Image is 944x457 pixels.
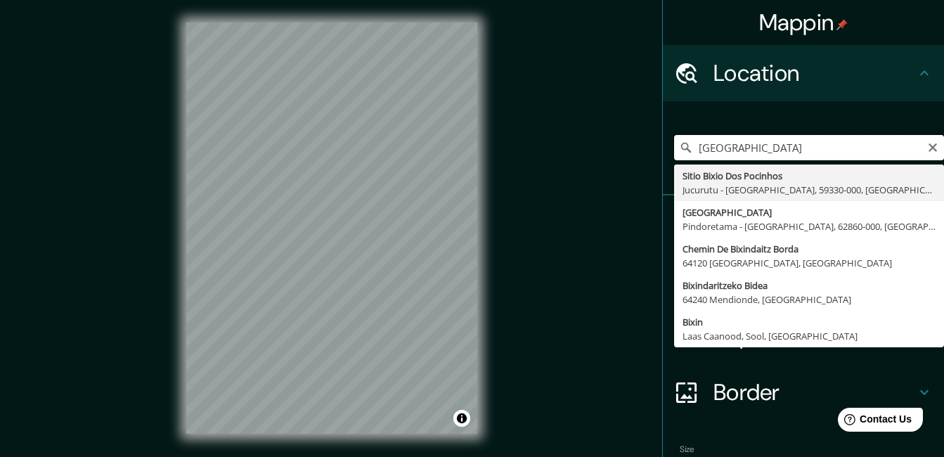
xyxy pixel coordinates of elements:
[759,8,848,37] h4: Mappin
[683,219,936,233] div: Pindoretama - [GEOGRAPHIC_DATA], 62860-000, [GEOGRAPHIC_DATA]
[927,140,938,153] button: Clear
[680,444,694,456] label: Size
[186,22,477,434] canvas: Map
[683,256,936,270] div: 64120 [GEOGRAPHIC_DATA], [GEOGRAPHIC_DATA]
[674,135,944,160] input: Pick your city or area
[683,292,936,307] div: 64240 Mendionde, [GEOGRAPHIC_DATA]
[683,242,936,256] div: Chemin De Bixindaitz Borda
[683,278,936,292] div: Bixindaritzeko Bidea
[683,329,936,343] div: Laas Caanood, Sool, [GEOGRAPHIC_DATA]
[713,322,916,350] h4: Layout
[683,183,936,197] div: Jucurutu - [GEOGRAPHIC_DATA], 59330-000, [GEOGRAPHIC_DATA]
[453,410,470,427] button: Toggle attribution
[683,205,936,219] div: [GEOGRAPHIC_DATA]
[713,59,916,87] h4: Location
[663,252,944,308] div: Style
[663,195,944,252] div: Pins
[713,378,916,406] h4: Border
[683,169,936,183] div: Sitio Bixio Dos Pocinhos
[663,45,944,101] div: Location
[836,19,848,30] img: pin-icon.png
[683,315,936,329] div: Bixin
[663,364,944,420] div: Border
[819,402,929,442] iframe: Help widget launcher
[663,308,944,364] div: Layout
